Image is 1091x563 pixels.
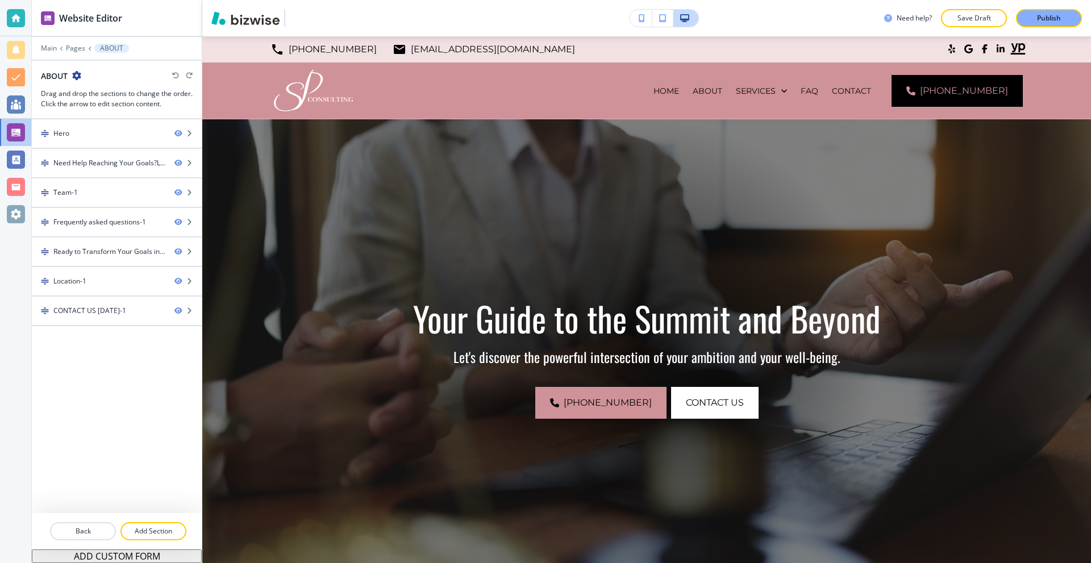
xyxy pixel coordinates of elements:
h2: ABOUT [41,70,68,82]
div: Location-1 [53,276,86,286]
div: Frequently asked questions-1 [53,217,146,227]
p: [EMAIL_ADDRESS][DOMAIN_NAME] [411,41,575,58]
button: Save Draft [941,9,1007,27]
div: CONTACT US TODAY-1 [53,306,126,316]
p: ABOUT [693,85,722,97]
p: Publish [1037,13,1061,23]
div: DragLocation-1 [32,267,202,295]
img: Sumita Pradhan Consulting [270,66,356,114]
button: Publish [1016,9,1082,27]
h3: Drag and drop the sections to change the order. Click the arrow to edit section content. [41,89,193,109]
button: ABOUT [94,44,129,53]
p: HOME [653,85,679,97]
p: Save Draft [956,13,992,23]
img: Drag [41,189,49,197]
img: Bizwise Logo [211,11,280,25]
button: Add Section [120,522,186,540]
p: CONTACT [832,85,871,97]
p: ABOUT [100,44,123,52]
div: DragCONTACT US [DATE]-1 [32,297,202,325]
p: Add Section [122,526,185,536]
img: Drag [41,130,49,137]
div: Ready to Transform Your Goals into Achievements?-1 [53,247,165,257]
button: ADD CUSTOM FORM [32,549,202,563]
button: contact us [671,387,759,419]
div: DragNeed Help Reaching Your Goals?Let's Work TogetherStart [DATE]-1 [32,149,202,177]
button: Pages [66,44,85,52]
h2: Website Editor [59,11,122,25]
a: [PHONE_NUMBER] [270,41,377,58]
a: [PHONE_NUMBER] [535,387,667,419]
img: editor icon [41,11,55,25]
div: DragReady to Transform Your Goals into Achievements?-1 [32,237,202,266]
div: Need Help Reaching Your Goals?Let's Work TogetherStart Today-1 [53,158,165,168]
img: Drag [41,218,49,226]
img: Drag [41,248,49,256]
span: [PHONE_NUMBER] [920,84,1008,98]
button: Main [41,44,57,52]
p: SERVICES [736,85,776,97]
p: Your Guide to the Summit and Beyond [335,298,958,338]
h3: Need help? [897,13,932,23]
img: Your Logo [290,10,320,27]
span: contact us [686,396,744,410]
div: DragHero [32,119,202,148]
div: DragFrequently asked questions-1 [32,208,202,236]
p: Back [51,526,115,536]
div: DragTeam-1 [32,178,202,207]
div: Hero [53,128,69,139]
img: Drag [41,277,49,285]
img: Drag [41,159,49,167]
a: [EMAIL_ADDRESS][DOMAIN_NAME] [393,41,575,58]
div: Team-1 [53,187,78,198]
span: [PHONE_NUMBER] [564,396,652,410]
a: [PHONE_NUMBER] [892,75,1023,107]
button: Back [50,522,116,540]
p: Let's discover the powerful intersection of your ambition and your well-being. [335,348,958,365]
img: Drag [41,307,49,315]
p: [PHONE_NUMBER] [289,41,377,58]
p: FAQ [801,85,818,97]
